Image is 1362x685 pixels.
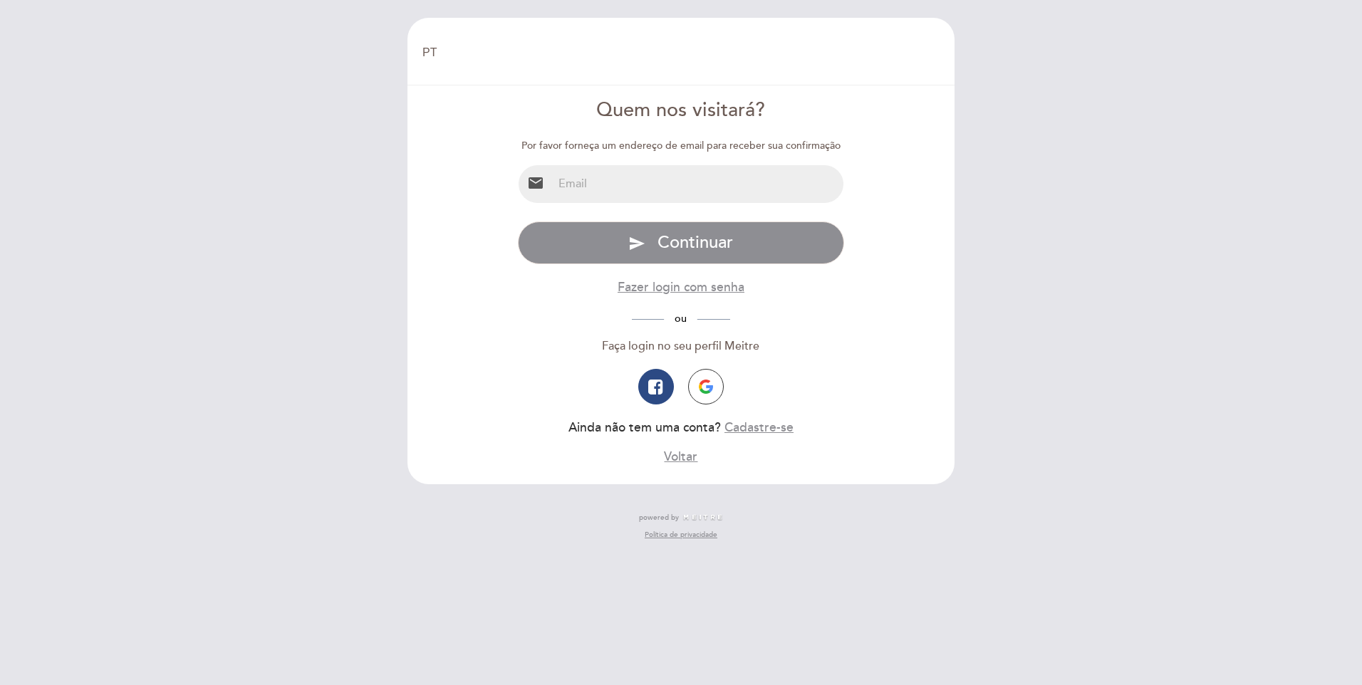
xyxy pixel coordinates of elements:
button: Fazer login com senha [618,278,744,296]
button: send Continuar [518,221,845,264]
span: powered by [639,513,679,523]
button: Cadastre-se [724,419,794,436]
img: MEITRE [682,514,723,521]
div: Quem nos visitará? [518,97,845,125]
i: send [628,235,645,252]
span: Ainda não tem uma conta? [568,420,721,435]
div: Por favor forneça um endereço de email para receber sua confirmação [518,139,845,153]
i: email [527,174,544,192]
button: Voltar [664,448,697,466]
img: icon-google.png [699,380,713,394]
input: Email [553,165,844,203]
a: powered by [639,513,723,523]
span: ou [664,313,697,325]
div: Faça login no seu perfil Meitre [518,338,845,355]
a: Política de privacidade [645,530,717,540]
span: Continuar [657,232,733,253]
